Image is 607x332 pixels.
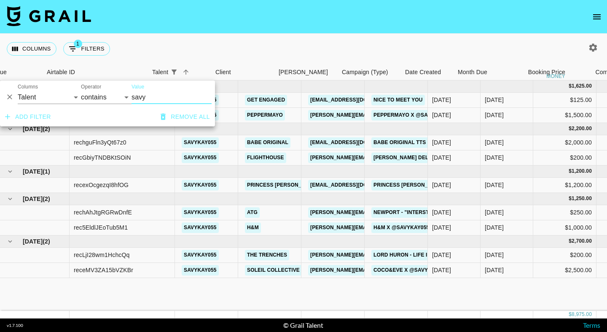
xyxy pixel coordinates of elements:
[432,208,451,217] div: 6/13/2025
[245,95,287,105] a: Get Engaged
[432,223,451,232] div: 6/19/2025
[74,223,128,232] div: rec5EldlJEoTub5M1
[371,250,459,260] a: Lord Huron - Life is Strange
[47,64,75,80] div: Airtable ID
[528,64,565,80] div: Booking Price
[4,166,16,177] button: hide children
[308,250,446,260] a: [PERSON_NAME][EMAIL_ADDRESS][DOMAIN_NAME]
[283,321,323,329] div: © Grail Talent
[338,64,401,80] div: Campaign (Type)
[7,6,91,26] img: Grail Talent
[74,208,132,217] div: rechAhJtgRGRwDnfE
[583,321,600,329] a: Terms
[148,64,211,80] div: Talent
[4,193,16,205] button: hide children
[572,195,592,202] div: 1,250.00
[485,251,504,259] div: Aug '25
[572,238,592,245] div: 2,700.00
[569,83,572,90] div: $
[569,125,572,132] div: $
[2,109,54,125] button: Add filter
[23,237,43,246] span: [DATE]
[245,180,333,190] a: Princess [PERSON_NAME] USA
[4,123,16,135] button: hide children
[23,167,43,176] span: [DATE]
[308,137,403,148] a: [EMAIL_ADDRESS][DOMAIN_NAME]
[572,168,592,175] div: 1,200.00
[245,153,286,163] a: Flighthouse
[152,64,168,80] div: Talent
[7,323,23,328] div: v 1.7.100
[74,153,131,162] div: recGbiyTNDBKtSOiN
[308,110,446,120] a: [PERSON_NAME][EMAIL_ADDRESS][DOMAIN_NAME]
[215,64,231,80] div: Client
[182,207,219,218] a: savykay055
[371,153,503,163] a: [PERSON_NAME] Del [PERSON_NAME], come on
[132,91,212,104] input: Filter value
[371,222,431,233] a: H&M x @savykay055
[245,110,285,120] a: Peppermayo
[168,66,180,78] div: 1 active filter
[533,263,596,278] div: $2,500.00
[458,64,487,80] div: Month Due
[308,207,446,218] a: [PERSON_NAME][EMAIL_ADDRESS][DOMAIN_NAME]
[401,64,454,80] div: Date Created
[371,207,443,218] a: Newport - "Interstate"
[245,250,289,260] a: The Trenches
[245,137,290,148] a: Babe Original
[432,111,451,119] div: 3/25/2025
[308,95,403,105] a: [EMAIL_ADDRESS][DOMAIN_NAME]
[485,181,504,189] div: May '25
[180,66,192,78] button: Sort
[485,111,504,119] div: Mar '25
[182,250,219,260] a: savykay055
[74,181,129,189] div: recexOcgezqI8hfOG
[572,83,592,90] div: 1,625.00
[533,220,596,236] div: $1,000.00
[308,265,489,276] a: [PERSON_NAME][EMAIL_ADDRESS][PERSON_NAME][DOMAIN_NAME]
[533,93,596,108] div: $125.00
[74,40,82,48] span: 1
[182,265,219,276] a: savykay055
[274,64,338,80] div: Booker
[371,265,449,276] a: Coco&Eve x @savykay055
[157,109,213,125] button: Remove all
[23,195,43,203] span: [DATE]
[245,265,313,276] a: Soleil Collective LLC
[432,266,451,274] div: 8/11/2025
[432,251,451,259] div: 8/29/2025
[342,64,388,80] div: Campaign (Type)
[405,64,441,80] div: Date Created
[211,64,274,80] div: Client
[168,66,180,78] button: Show filters
[74,251,130,259] div: recLjI28wm1HchcQq
[7,42,56,56] button: Select columns
[63,42,110,56] button: Show filters
[485,138,504,147] div: Apr '25
[546,74,565,79] div: money
[308,153,489,163] a: [PERSON_NAME][EMAIL_ADDRESS][PERSON_NAME][DOMAIN_NAME]
[569,311,572,318] div: $
[18,83,38,91] label: Columns
[182,153,219,163] a: savykay055
[182,137,219,148] a: savykay055
[4,236,16,247] button: hide children
[279,64,328,80] div: [PERSON_NAME]
[245,207,260,218] a: ATG
[43,195,50,203] span: ( 2 )
[23,125,43,133] span: [DATE]
[308,180,403,190] a: [EMAIL_ADDRESS][DOMAIN_NAME]
[588,8,605,25] button: open drawer
[485,223,504,232] div: Jun '25
[533,135,596,150] div: $2,000.00
[43,125,50,133] span: ( 2 )
[572,311,592,318] div: 8,975.00
[485,96,504,104] div: Mar '25
[569,238,572,245] div: $
[43,64,148,80] div: Airtable ID
[371,110,456,120] a: Peppermayo x @savykay055
[308,222,489,233] a: [PERSON_NAME][EMAIL_ADDRESS][PERSON_NAME][DOMAIN_NAME]
[533,248,596,263] div: $200.00
[432,181,451,189] div: 5/9/2025
[74,266,133,274] div: receMV3ZA15bVZKBr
